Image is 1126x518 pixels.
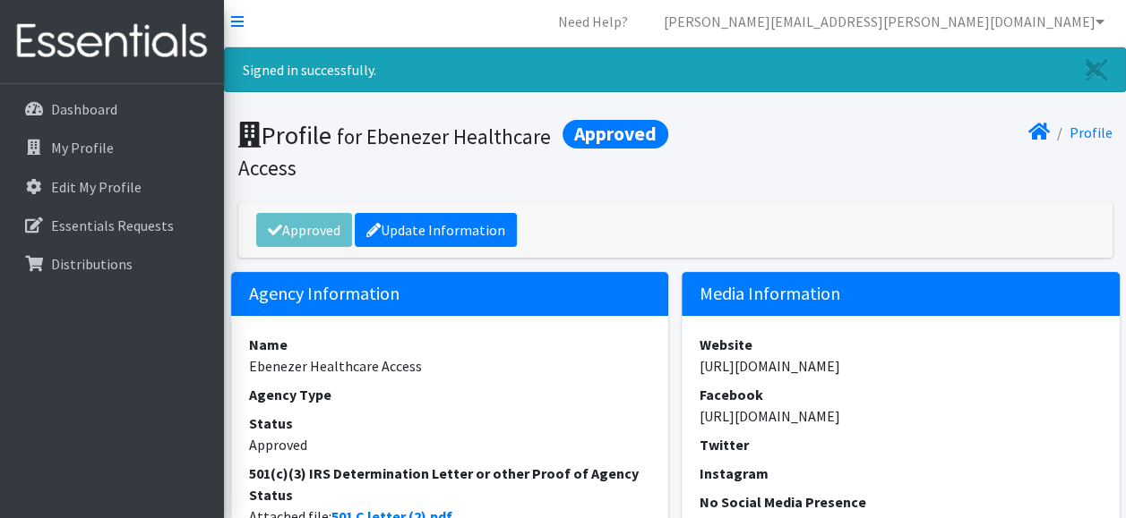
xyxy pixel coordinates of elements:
[700,491,1102,513] dt: No Social Media Presence
[224,47,1126,92] div: Signed in successfully.
[249,384,651,405] dt: Agency Type
[51,217,174,234] p: Essentials Requests
[649,4,1119,39] a: [PERSON_NAME][EMAIL_ADDRESS][PERSON_NAME][DOMAIN_NAME]
[700,463,1102,484] dt: Instagram
[700,434,1102,455] dt: Twitter
[563,120,668,149] span: Approved
[51,178,142,196] p: Edit My Profile
[700,405,1102,427] dd: [URL][DOMAIN_NAME]
[682,272,1120,316] h5: Media Information
[1068,48,1125,91] a: Close
[7,130,217,166] a: My Profile
[700,334,1102,355] dt: Website
[238,123,551,181] small: for Ebenezer Healthcare Access
[355,213,517,247] a: Update Information
[700,384,1102,405] dt: Facebook
[7,169,217,205] a: Edit My Profile
[231,272,669,316] h5: Agency Information
[7,246,217,282] a: Distributions
[7,208,217,243] a: Essentials Requests
[51,139,114,157] p: My Profile
[51,255,133,273] p: Distributions
[249,355,651,377] dd: Ebenezer Healthcare Access
[249,463,651,505] dt: 501(c)(3) IRS Determination Letter or other Proof of Agency Status
[249,334,651,355] dt: Name
[7,91,217,127] a: Dashboard
[249,412,651,434] dt: Status
[700,355,1102,377] dd: [URL][DOMAIN_NAME]
[249,434,651,455] dd: Approved
[238,120,669,182] h1: Profile
[51,100,117,118] p: Dashboard
[7,12,217,72] img: HumanEssentials
[544,4,642,39] a: Need Help?
[1070,123,1113,141] a: Profile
